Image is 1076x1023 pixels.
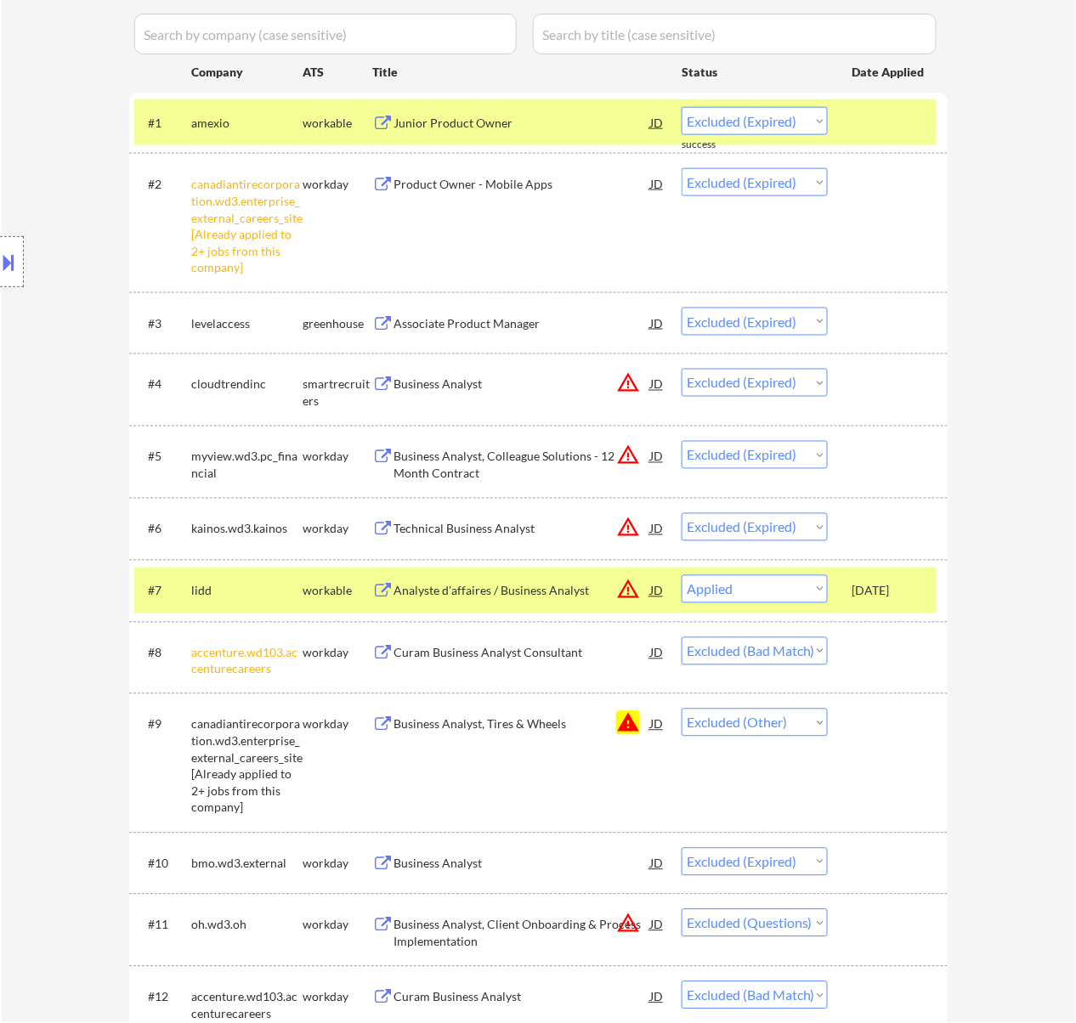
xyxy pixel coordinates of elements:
div: #9 [148,716,178,733]
div: oh.wd3.oh [191,917,303,934]
div: Business Analyst [394,856,650,873]
div: JD [648,168,665,199]
input: Search by title (case sensitive) [533,14,937,54]
button: warning_amber [616,444,640,467]
div: workday [303,856,372,873]
div: #5 [148,449,178,466]
div: Technical Business Analyst [394,521,650,538]
div: #8 [148,645,178,662]
div: workable [303,583,372,600]
div: #6 [148,521,178,538]
div: accenture.wd103.accenturecareers [191,989,303,1022]
div: workday [303,716,372,733]
div: JD [648,575,665,606]
div: Analyste d'affaires / Business Analyst [394,583,650,600]
div: lidd [191,583,303,600]
div: kainos.wd3.kainos [191,521,303,538]
div: Company [191,64,303,81]
div: bmo.wd3.external [191,856,303,873]
div: Business Analyst, Client Onboarding & Process Implementation [394,917,650,950]
div: Junior Product Owner [394,115,650,132]
div: JD [648,441,665,472]
div: JD [648,369,665,399]
div: Business Analyst, Colleague Solutions - 12 Month Contract [394,449,650,482]
div: workable [303,115,372,132]
div: myview.wd3.pc_financial [191,449,303,482]
div: JD [648,909,665,940]
div: workday [303,176,372,193]
div: Curam Business Analyst [394,989,650,1006]
div: JD [648,981,665,1012]
div: Title [372,64,665,81]
div: accenture.wd103.accenturecareers [191,645,303,678]
div: JD [648,513,665,544]
div: #12 [148,989,178,1006]
input: Search by company (case sensitive) [134,14,517,54]
div: Product Owner - Mobile Apps [394,176,650,193]
div: JD [648,107,665,138]
div: JD [648,709,665,739]
div: workday [303,449,372,466]
button: warning_amber [616,371,640,395]
div: success [682,138,750,152]
div: JD [648,848,665,879]
div: Business Analyst, Tires & Wheels [394,716,650,733]
div: JD [648,637,665,668]
div: Curam Business Analyst Consultant [394,645,650,662]
div: #11 [148,917,178,934]
div: JD [648,308,665,338]
div: smartrecruiters [303,376,372,410]
button: warning_amber [616,912,640,935]
div: Status [682,56,828,87]
div: workday [303,645,372,662]
div: #10 [148,856,178,873]
div: Date Applied [852,64,927,81]
button: warning_amber [616,516,640,540]
div: ATS [303,64,372,81]
div: workday [303,917,372,934]
div: #7 [148,583,178,600]
div: Associate Product Manager [394,315,650,332]
div: greenhouse [303,315,372,332]
div: Business Analyst [394,376,650,393]
button: warning [616,711,640,735]
div: workday [303,521,372,538]
div: canadiantirecorporation.wd3.enterprise_external_careers_site [Already applied to 2+ jobs from thi... [191,716,303,817]
div: [DATE] [852,583,927,600]
button: warning_amber [616,578,640,602]
div: workday [303,989,372,1006]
